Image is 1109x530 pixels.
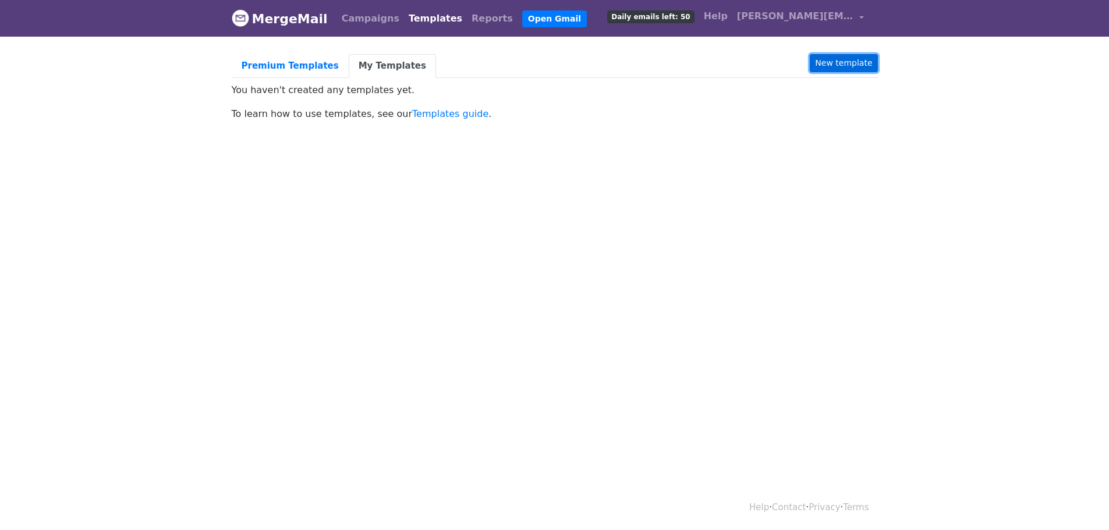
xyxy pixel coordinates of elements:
a: Templates [404,7,467,30]
a: Help [749,502,769,513]
a: Contact [772,502,806,513]
a: Campaigns [337,7,404,30]
p: To learn how to use templates, see our . [232,108,878,120]
a: Privacy [809,502,840,513]
a: Reports [467,7,518,30]
a: Terms [843,502,869,513]
a: [PERSON_NAME][EMAIL_ADDRESS][PERSON_NAME][DOMAIN_NAME] [732,5,869,32]
a: Help [699,5,732,28]
iframe: Chat Widget [1051,474,1109,530]
a: Daily emails left: 50 [603,5,699,28]
a: MergeMail [232,6,328,31]
a: Open Gmail [522,10,587,27]
span: [PERSON_NAME][EMAIL_ADDRESS][PERSON_NAME][DOMAIN_NAME] [737,9,853,23]
a: New template [810,54,877,72]
img: MergeMail logo [232,9,249,27]
a: My Templates [349,54,436,78]
p: You haven't created any templates yet. [232,84,878,96]
a: Templates guide [412,108,488,119]
a: Premium Templates [232,54,349,78]
span: Daily emails left: 50 [607,10,694,23]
